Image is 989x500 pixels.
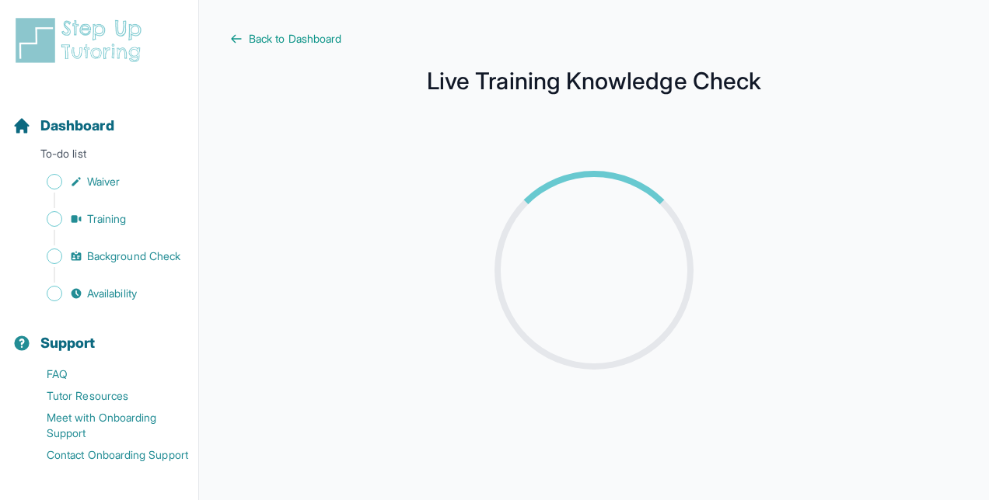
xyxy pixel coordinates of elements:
a: Training [12,208,198,230]
span: Training [87,211,127,227]
span: Dashboard [40,115,114,137]
span: Support [40,332,96,354]
p: To-do list [6,146,192,168]
span: Availability [87,286,137,301]
a: Availability [12,283,198,304]
a: Background Check [12,245,198,267]
span: Back to Dashboard [249,31,341,47]
a: Tutor Resources [12,385,198,407]
a: Meet with Onboarding Support [12,407,198,444]
button: Dashboard [6,90,192,143]
a: Waiver [12,171,198,193]
a: FAQ [12,363,198,385]
a: Dashboard [12,115,114,137]
span: Background Check [87,248,180,264]
a: Contact Onboarding Support [12,444,198,466]
h1: Live Training Knowledge Check [230,71,958,90]
button: Support [6,307,192,360]
a: Back to Dashboard [230,31,958,47]
img: logo [12,16,151,65]
span: Waiver [87,174,120,189]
